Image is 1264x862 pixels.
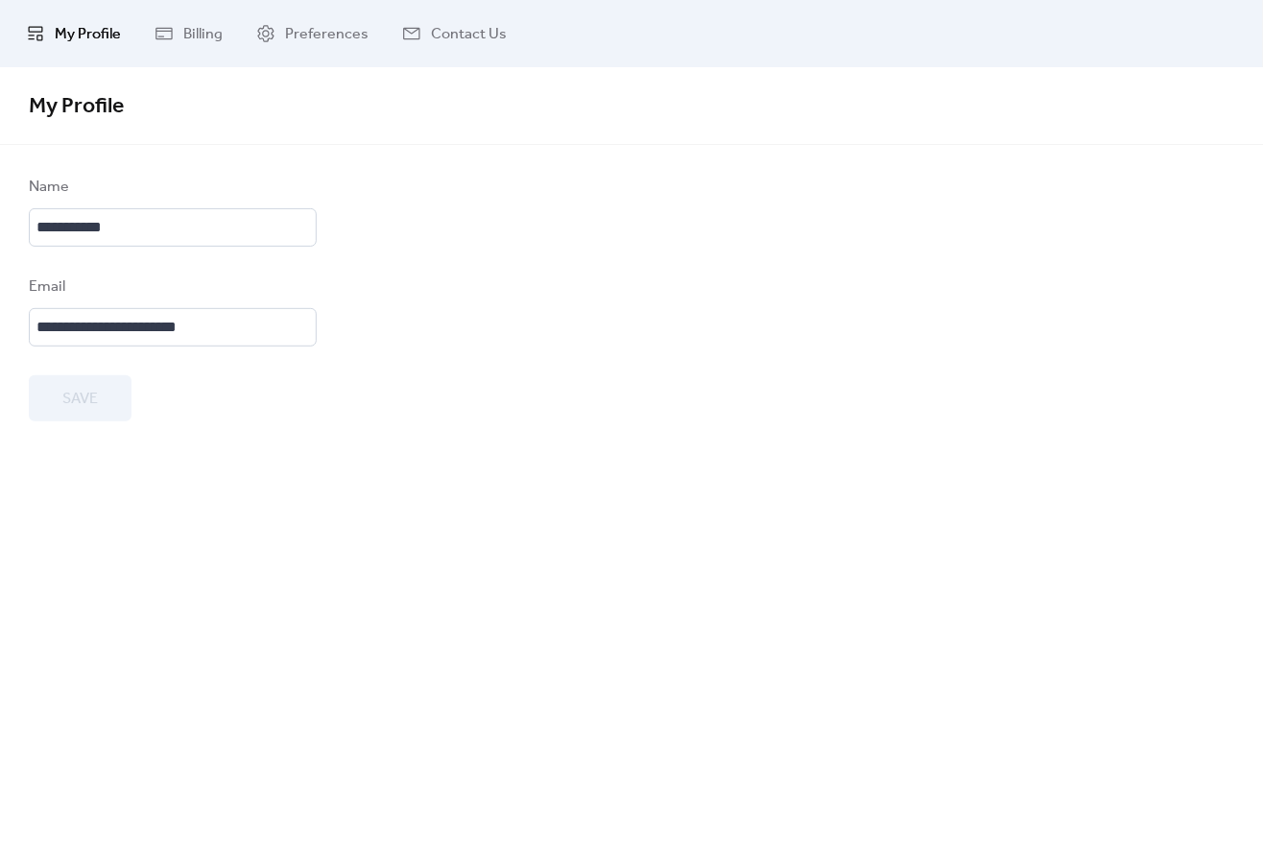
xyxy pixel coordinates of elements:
span: My Profile [29,85,124,128]
a: Contact Us [388,8,521,60]
span: Contact Us [431,23,507,46]
span: Billing [183,23,223,46]
a: My Profile [12,8,135,60]
a: Preferences [242,8,383,60]
a: Billing [140,8,237,60]
span: Preferences [285,23,369,46]
div: Email [29,275,313,299]
div: Name [29,176,313,199]
span: My Profile [55,23,121,46]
